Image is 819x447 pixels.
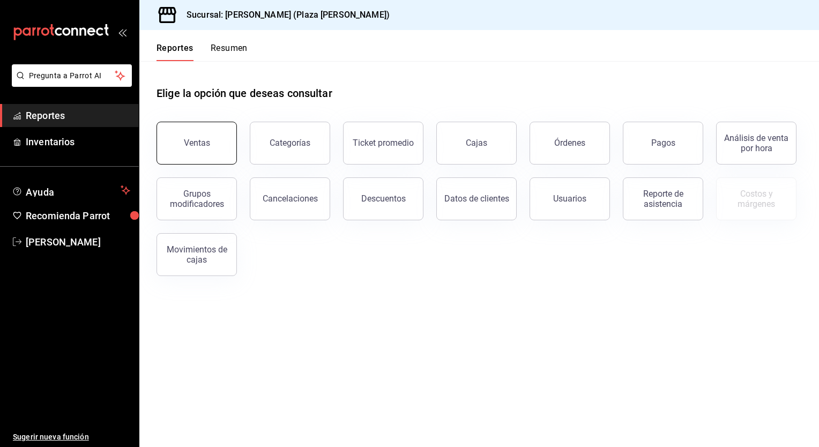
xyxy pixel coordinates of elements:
font: Inventarios [26,136,75,147]
div: Usuarios [553,193,586,204]
div: Ticket promedio [353,138,414,148]
div: Descuentos [361,193,406,204]
button: Resumen [211,43,248,61]
font: Sugerir nueva función [13,433,89,441]
div: Movimientos de cajas [163,244,230,265]
span: Ayuda [26,184,116,197]
button: Ticket promedio [343,122,423,165]
button: Descuentos [343,177,423,220]
button: Reporte de asistencia [623,177,703,220]
div: Pagos [651,138,675,148]
a: Cajas [436,122,517,165]
button: Pregunta a Parrot AI [12,64,132,87]
div: Cajas [466,137,488,150]
button: Análisis de venta por hora [716,122,796,165]
font: Recomienda Parrot [26,210,110,221]
div: Reporte de asistencia [630,189,696,209]
button: Contrata inventarios para ver este reporte [716,177,796,220]
font: Reportes [26,110,65,121]
button: Órdenes [530,122,610,165]
div: Pestañas de navegación [157,43,248,61]
div: Costos y márgenes [723,189,790,209]
a: Pregunta a Parrot AI [8,78,132,89]
button: Movimientos de cajas [157,233,237,276]
div: Cancelaciones [263,193,318,204]
div: Grupos modificadores [163,189,230,209]
button: Datos de clientes [436,177,517,220]
div: Ventas [184,138,210,148]
button: open_drawer_menu [118,28,126,36]
h3: Sucursal: [PERSON_NAME] (Plaza [PERSON_NAME]) [178,9,390,21]
button: Pagos [623,122,703,165]
div: Datos de clientes [444,193,509,204]
button: Cancelaciones [250,177,330,220]
button: Usuarios [530,177,610,220]
button: Grupos modificadores [157,177,237,220]
button: Categorías [250,122,330,165]
button: Ventas [157,122,237,165]
div: Análisis de venta por hora [723,133,790,153]
span: Pregunta a Parrot AI [29,70,115,81]
font: Reportes [157,43,193,54]
div: Categorías [270,138,310,148]
div: Órdenes [554,138,585,148]
h1: Elige la opción que deseas consultar [157,85,332,101]
font: [PERSON_NAME] [26,236,101,248]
